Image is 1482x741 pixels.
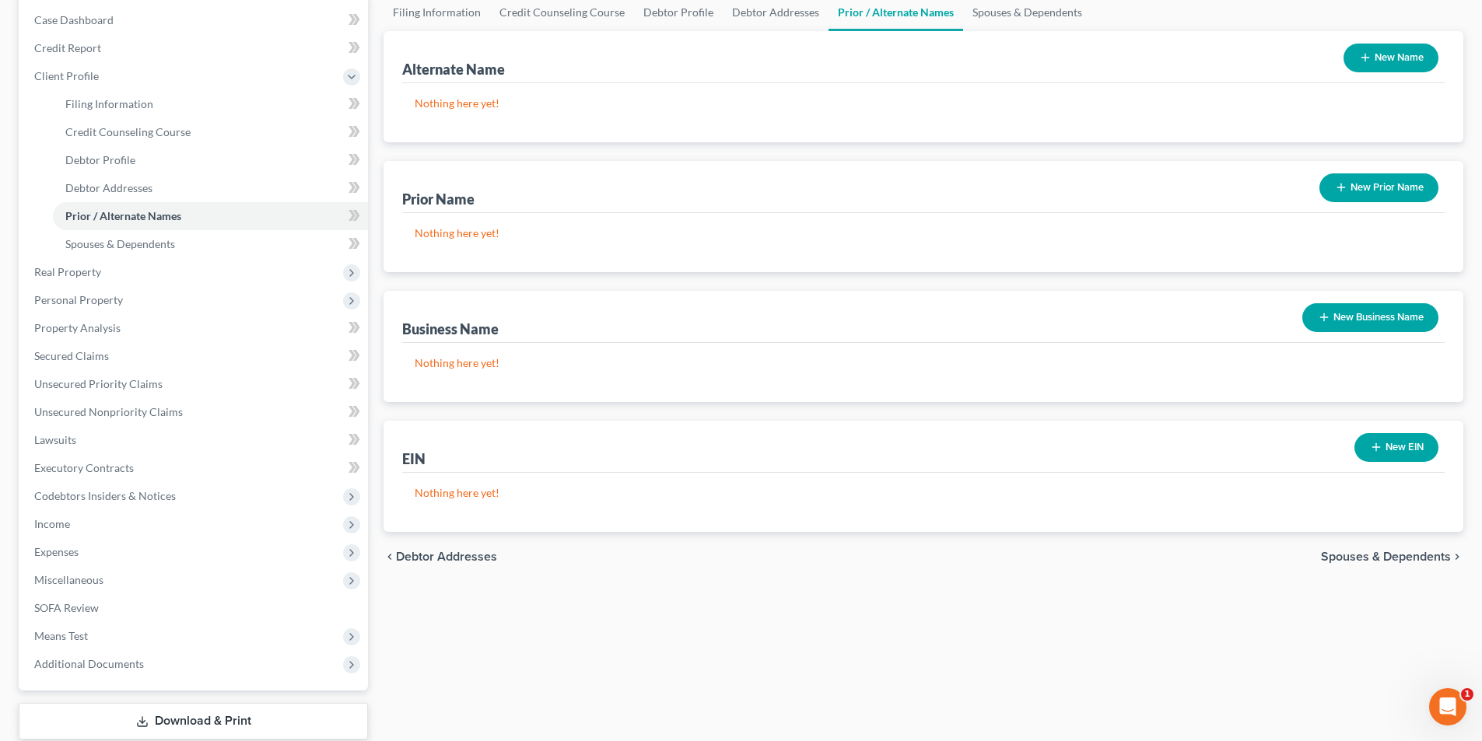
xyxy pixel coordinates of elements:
span: Unsecured Priority Claims [34,377,163,390]
button: New Prior Name [1319,173,1438,202]
a: Filing Information [53,90,368,118]
p: Nothing here yet! [415,355,1432,371]
a: Lawsuits [22,426,368,454]
a: Secured Claims [22,342,368,370]
span: Debtor Profile [65,153,135,166]
p: Nothing here yet! [415,225,1432,241]
span: Expenses [34,545,79,558]
span: Means Test [34,629,88,642]
span: Executory Contracts [34,461,134,474]
span: Spouses & Dependents [1321,551,1451,563]
a: Executory Contracts [22,454,368,482]
a: Spouses & Dependents [53,230,368,258]
a: Credit Report [22,34,368,62]
i: chevron_right [1451,551,1463,563]
p: Nothing here yet! [415,96,1432,111]
span: Codebtors Insiders & Notices [34,489,176,502]
button: chevron_left Debtor Addresses [384,551,497,563]
a: Prior / Alternate Names [53,202,368,230]
iframe: Intercom live chat [1429,688,1466,725]
span: 1 [1461,688,1473,701]
span: Real Property [34,265,101,278]
div: EIN [402,449,426,468]
a: SOFA Review [22,594,368,622]
button: New EIN [1354,433,1438,462]
button: Spouses & Dependents chevron_right [1321,551,1463,563]
button: New Business Name [1302,303,1438,332]
a: Case Dashboard [22,6,368,34]
span: Miscellaneous [34,573,103,586]
span: Credit Counseling Course [65,125,191,138]
span: Personal Property [34,293,123,306]
div: Prior Name [402,190,475,208]
span: Spouses & Dependents [65,237,175,250]
span: Lawsuits [34,433,76,446]
span: Client Profile [34,69,99,82]
span: Income [34,517,70,530]
a: Debtor Addresses [53,174,368,202]
button: New Name [1344,44,1438,72]
span: Prior / Alternate Names [65,209,181,222]
span: Credit Report [34,41,101,54]
span: Secured Claims [34,349,109,362]
a: Unsecured Priority Claims [22,370,368,398]
a: Credit Counseling Course [53,118,368,146]
span: Debtor Addresses [396,551,497,563]
i: chevron_left [384,551,396,563]
a: Property Analysis [22,314,368,342]
div: Business Name [402,320,499,338]
span: Additional Documents [34,657,144,670]
span: Unsecured Nonpriority Claims [34,405,183,418]
span: Debtor Addresses [65,181,152,194]
span: Property Analysis [34,321,121,334]
span: Filing Information [65,97,153,110]
a: Download & Print [19,703,368,739]
span: SOFA Review [34,601,99,614]
a: Debtor Profile [53,146,368,174]
div: Alternate Name [402,60,505,79]
p: Nothing here yet! [415,485,1432,501]
a: Unsecured Nonpriority Claims [22,398,368,426]
span: Case Dashboard [34,13,114,26]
